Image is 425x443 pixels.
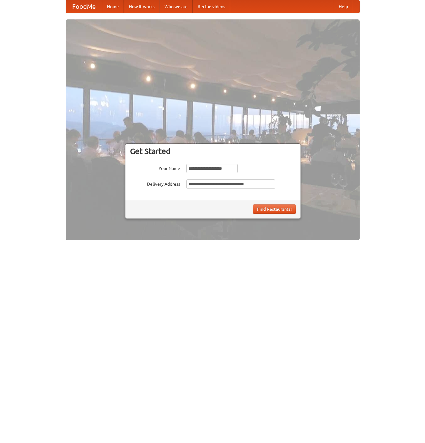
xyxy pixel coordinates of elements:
a: Home [102,0,124,13]
a: Who we are [159,0,193,13]
a: How it works [124,0,159,13]
label: Your Name [130,164,180,172]
label: Delivery Address [130,179,180,187]
a: Recipe videos [193,0,230,13]
button: Find Restaurants! [253,204,296,214]
h3: Get Started [130,147,296,156]
a: FoodMe [66,0,102,13]
a: Help [334,0,353,13]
